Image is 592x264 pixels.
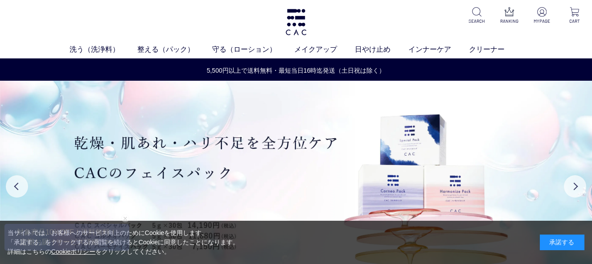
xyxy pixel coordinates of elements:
[70,44,137,55] a: 洗う（洗浄料）
[6,175,28,198] button: Previous
[564,18,585,25] p: CART
[408,44,469,55] a: インナーケア
[564,175,586,198] button: Next
[294,44,355,55] a: メイクアップ
[540,235,584,250] div: 承諾する
[564,7,585,25] a: CART
[531,18,552,25] p: MYPAGE
[499,18,520,25] p: RANKING
[137,44,212,55] a: 整える（パック）
[531,7,552,25] a: MYPAGE
[355,44,408,55] a: 日やけ止め
[499,7,520,25] a: RANKING
[212,44,294,55] a: 守る（ローション）
[469,44,522,55] a: クリーナー
[284,9,308,35] img: logo
[466,7,487,25] a: SEARCH
[466,18,487,25] p: SEARCH
[0,66,592,75] a: 5,500円以上で送料無料・最短当日16時迄発送（土日祝は除く）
